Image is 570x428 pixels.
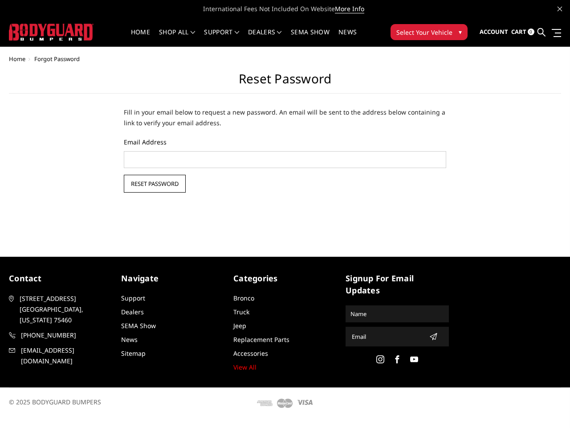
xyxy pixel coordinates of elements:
[121,335,138,344] a: News
[459,27,462,37] span: ▾
[9,71,561,94] h2: Reset Password
[9,272,112,284] h5: contact
[233,363,256,371] a: View All
[121,321,156,330] a: SEMA Show
[338,29,357,46] a: News
[233,272,337,284] h5: Categories
[480,28,508,36] span: Account
[528,29,534,35] span: 0
[9,330,112,341] a: [PHONE_NUMBER]
[348,329,426,344] input: Email
[121,308,144,316] a: Dealers
[396,28,452,37] span: Select Your Vehicle
[347,307,448,321] input: Name
[124,107,446,128] p: Fill in your email below to request a new password. An email will be sent to the address below co...
[121,272,224,284] h5: Navigate
[204,29,239,46] a: Support
[21,345,112,366] span: [EMAIL_ADDRESS][DOMAIN_NAME]
[511,28,526,36] span: Cart
[9,345,112,366] a: [EMAIL_ADDRESS][DOMAIN_NAME]
[291,29,330,46] a: SEMA Show
[233,335,289,344] a: Replacement Parts
[233,321,246,330] a: Jeep
[121,349,146,358] a: Sitemap
[20,293,110,325] span: [STREET_ADDRESS] [GEOGRAPHIC_DATA], [US_STATE] 75460
[9,398,101,406] span: © 2025 BODYGUARD BUMPERS
[233,349,268,358] a: Accessories
[131,29,150,46] a: Home
[391,24,468,40] button: Select Your Vehicle
[124,175,186,193] input: Reset Password
[124,137,446,147] label: Email Address
[480,20,508,44] a: Account
[9,55,25,63] a: Home
[159,29,195,46] a: shop all
[34,55,80,63] span: Forgot Password
[9,24,94,40] img: BODYGUARD BUMPERS
[21,330,112,341] span: [PHONE_NUMBER]
[346,272,449,296] h5: signup for email updates
[233,294,254,302] a: Bronco
[121,294,145,302] a: Support
[335,4,364,13] a: More Info
[233,308,249,316] a: Truck
[248,29,282,46] a: Dealers
[511,20,534,44] a: Cart 0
